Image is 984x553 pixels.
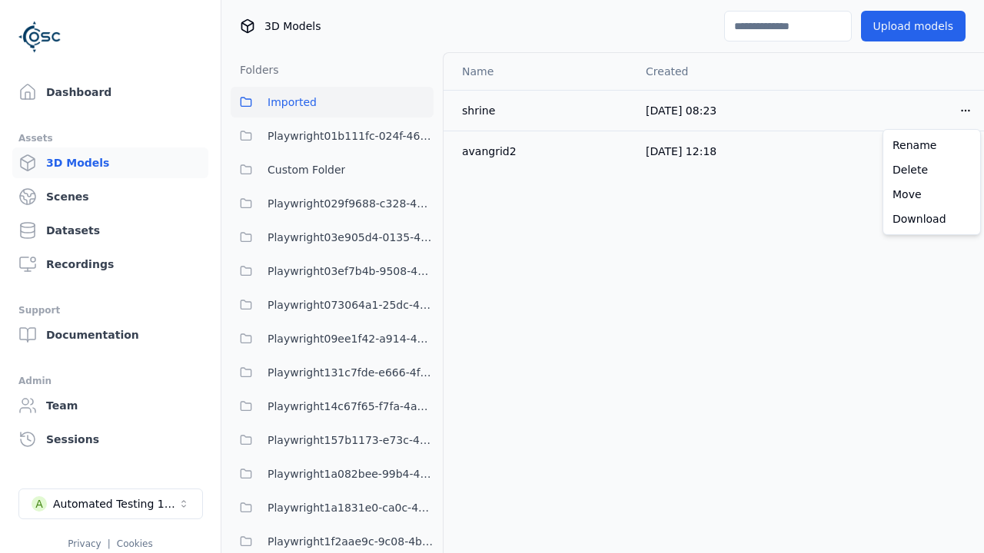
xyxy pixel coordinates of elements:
[886,157,977,182] a: Delete
[886,182,977,207] a: Move
[886,207,977,231] a: Download
[886,133,977,157] a: Rename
